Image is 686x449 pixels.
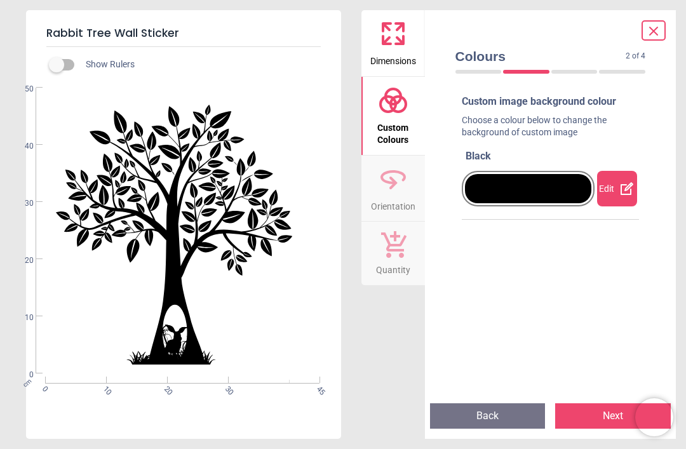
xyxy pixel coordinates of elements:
[10,312,34,323] span: 10
[10,198,34,209] span: 30
[21,377,32,389] span: cm
[455,47,626,65] span: Colours
[10,370,34,380] span: 0
[10,84,34,95] span: 50
[462,95,616,107] span: Custom image background colour
[376,258,410,277] span: Quantity
[361,156,425,222] button: Orientation
[314,384,323,392] span: 45
[370,49,416,68] span: Dimensions
[39,384,48,392] span: 0
[363,116,424,147] span: Custom Colours
[555,403,671,429] button: Next
[635,398,673,436] iframe: Brevo live chat
[46,20,321,47] h5: Rabbit Tree Wall Sticker
[10,255,34,266] span: 20
[222,384,231,392] span: 30
[57,57,341,72] div: Show Rulers
[597,171,637,206] div: Edit
[626,51,645,62] span: 2 of 4
[462,114,640,144] div: Choose a colour below to change the background of custom image
[361,10,425,76] button: Dimensions
[371,194,415,213] span: Orientation
[466,149,640,163] div: Black
[161,384,170,392] span: 20
[361,222,425,285] button: Quantity
[100,384,109,392] span: 10
[361,77,425,155] button: Custom Colours
[10,141,34,152] span: 40
[430,403,546,429] button: Back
